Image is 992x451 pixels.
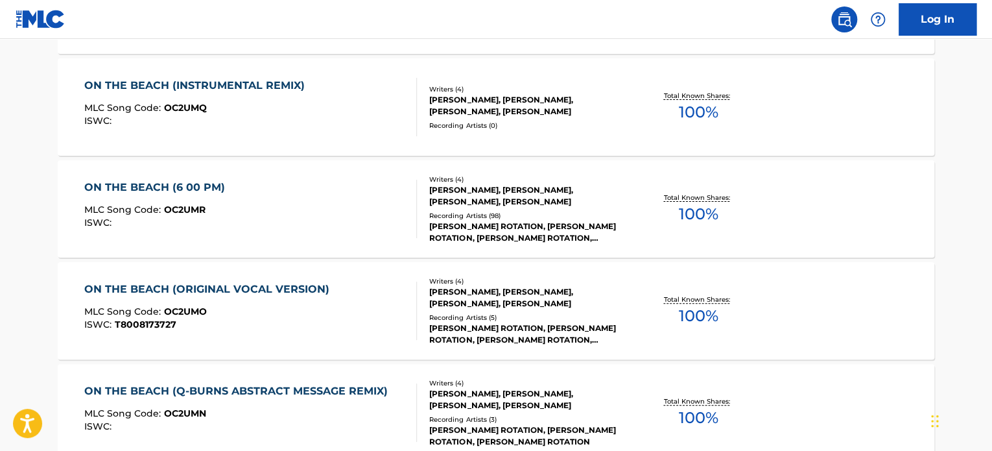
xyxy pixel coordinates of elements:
div: ON THE BEACH (ORIGINAL VOCAL VERSION) [84,282,336,297]
a: ON THE BEACH (ORIGINAL VOCAL VERSION)MLC Song Code:OC2UMOISWC:T8008173727Writers (4)[PERSON_NAME]... [58,262,934,360]
div: [PERSON_NAME] ROTATION, [PERSON_NAME] ROTATION, [PERSON_NAME] ROTATION, [PERSON_NAME] ROTATION, [... [429,221,625,244]
img: help [870,12,886,27]
iframe: Chat Widget [927,389,992,451]
div: Writers ( 4 ) [429,276,625,286]
div: Recording Artists ( 5 ) [429,313,625,323]
span: OC2UMO [164,306,207,317]
span: 100 % [678,304,718,328]
span: OC2UMQ [164,102,207,114]
div: Help [865,6,891,32]
div: ON THE BEACH (Q-BURNS ABSTRACT MESSAGE REMIX) [84,384,394,399]
a: Public Search [831,6,857,32]
span: T8008173727 [115,319,176,330]
div: Recording Artists ( 98 ) [429,211,625,221]
div: [PERSON_NAME], [PERSON_NAME], [PERSON_NAME], [PERSON_NAME] [429,388,625,411]
span: OC2UMR [164,204,206,215]
div: Recording Artists ( 0 ) [429,121,625,130]
span: MLC Song Code : [84,408,164,419]
div: Writers ( 4 ) [429,84,625,94]
span: 100 % [678,101,718,124]
div: Writers ( 4 ) [429,175,625,184]
div: Recording Artists ( 3 ) [429,415,625,424]
span: ISWC : [84,319,115,330]
img: search [836,12,852,27]
span: 100 % [678,406,718,430]
a: ON THE BEACH (6 00 PM)MLC Song Code:OC2UMRISWC:Writers (4)[PERSON_NAME], [PERSON_NAME], [PERSON_N... [58,160,934,258]
img: MLC Logo [16,10,65,29]
p: Total Known Shares: [663,396,733,406]
span: ISWC : [84,421,115,432]
div: Drag [931,402,939,441]
p: Total Known Shares: [663,91,733,101]
span: OC2UMN [164,408,206,419]
div: [PERSON_NAME], [PERSON_NAME], [PERSON_NAME], [PERSON_NAME] [429,286,625,310]
div: [PERSON_NAME], [PERSON_NAME], [PERSON_NAME], [PERSON_NAME] [429,184,625,208]
div: Writers ( 4 ) [429,378,625,388]
span: MLC Song Code : [84,306,164,317]
span: 100 % [678,202,718,226]
div: [PERSON_NAME], [PERSON_NAME], [PERSON_NAME], [PERSON_NAME] [429,94,625,117]
div: [PERSON_NAME] ROTATION, [PERSON_NAME] ROTATION, [PERSON_NAME] ROTATION [429,424,625,448]
span: ISWC : [84,115,115,127]
div: [PERSON_NAME] ROTATION, [PERSON_NAME] ROTATION, [PERSON_NAME] ROTATION, [PERSON_NAME] ROTATION, [... [429,323,625,346]
span: ISWC : [84,217,115,228]
p: Total Known Shares: [663,193,733,202]
a: Log In [899,3,976,36]
span: MLC Song Code : [84,102,164,114]
div: ON THE BEACH (INSTRUMENTAL REMIX) [84,78,311,93]
div: ON THE BEACH (6 00 PM) [84,180,231,195]
p: Total Known Shares: [663,295,733,304]
span: MLC Song Code : [84,204,164,215]
a: ON THE BEACH (INSTRUMENTAL REMIX)MLC Song Code:OC2UMQISWC:Writers (4)[PERSON_NAME], [PERSON_NAME]... [58,58,934,156]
